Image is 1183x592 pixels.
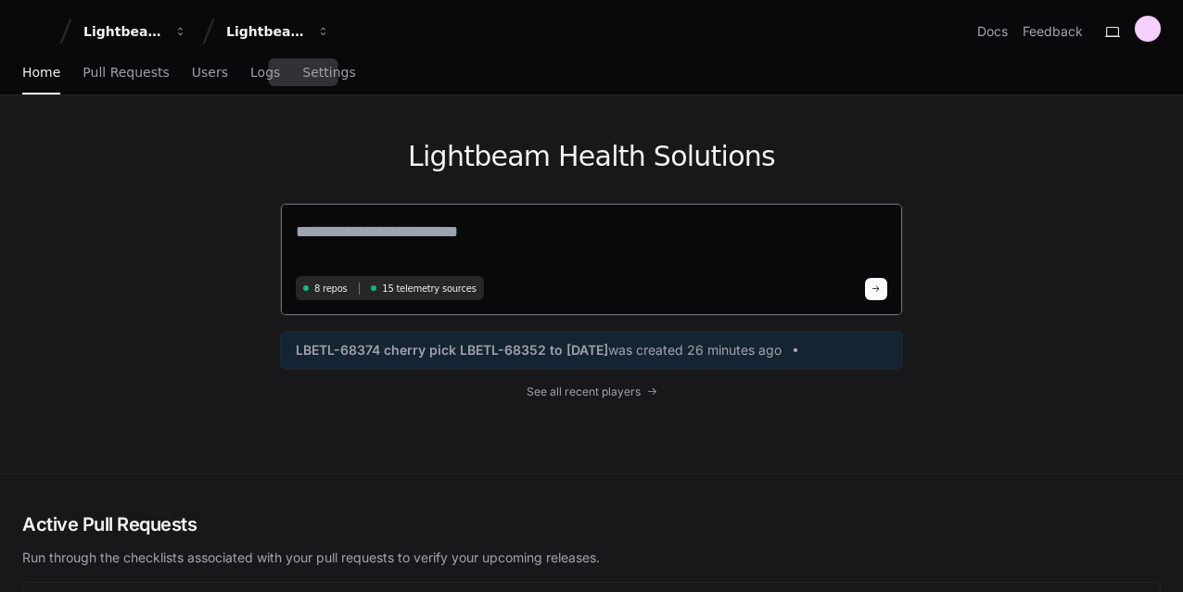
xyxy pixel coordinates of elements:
div: Lightbeam Health Solutions [226,22,306,41]
span: Logs [250,67,280,78]
button: Lightbeam Health Solutions [219,15,337,48]
button: Lightbeam Health [76,15,195,48]
a: LBETL-68374 cherry pick LBETL-68352 to [DATE]was created 26 minutes ago [296,341,887,359]
span: Pull Requests [83,67,169,78]
a: Logs [250,52,280,94]
span: 8 repos [314,282,348,296]
button: Feedback [1023,22,1083,41]
span: See all recent players [527,384,641,399]
span: was created 26 minutes ago [608,341,782,359]
span: Settings [302,67,355,78]
h1: Lightbeam Health Solutions [280,140,903,173]
div: Lightbeam Health [83,22,163,41]
span: 15 telemetry sources [382,282,476,296]
a: Pull Requests [83,52,169,94]
a: Home [22,52,60,94]
p: Run through the checklists associated with your pull requests to verify your upcoming releases. [22,548,1161,567]
a: Settings [302,52,355,94]
span: LBETL-68374 cherry pick LBETL-68352 to [DATE] [296,341,608,359]
a: Users [192,52,228,94]
a: See all recent players [280,384,903,399]
h2: Active Pull Requests [22,511,1161,537]
span: Users [192,67,228,78]
a: Docs [977,22,1008,41]
span: Home [22,67,60,78]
